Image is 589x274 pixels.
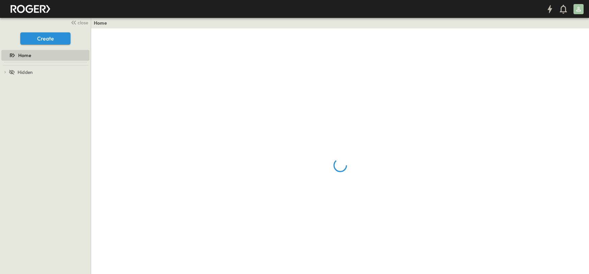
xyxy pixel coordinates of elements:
[68,18,89,27] button: close
[94,20,107,26] a: Home
[18,69,33,76] span: Hidden
[20,32,71,45] button: Create
[1,51,88,60] a: Home
[94,20,111,26] nav: breadcrumbs
[78,19,88,26] span: close
[18,52,31,59] span: Home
